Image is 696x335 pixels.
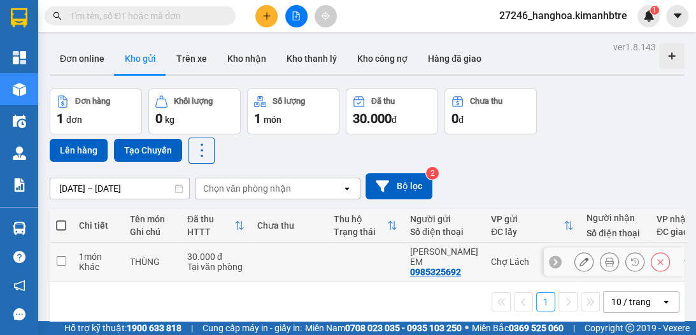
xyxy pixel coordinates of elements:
span: Hỗ trợ kỹ thuật: [64,321,181,335]
span: question-circle [13,251,25,263]
div: Số lượng [273,97,305,106]
div: 10 / trang [611,296,651,308]
img: logo-vxr [11,8,27,27]
button: plus [255,5,278,27]
div: Tên món [130,214,174,224]
button: Số lượng1món [247,89,339,134]
span: 0 [155,111,162,126]
input: Select a date range. [50,178,189,199]
span: kg [165,115,174,125]
div: Chi tiết [79,220,117,231]
span: aim [321,11,330,20]
img: warehouse-icon [13,115,26,128]
button: Đã thu30.000đ [346,89,438,134]
div: DŨNG EM [410,246,478,267]
span: plus [262,11,271,20]
span: 1 [254,111,261,126]
span: đ [458,115,464,125]
img: solution-icon [13,178,26,192]
span: | [573,321,575,335]
span: search [53,11,62,20]
span: caret-down [672,10,683,22]
div: Đã thu [187,214,234,224]
input: Tìm tên, số ĐT hoặc mã đơn [70,9,220,23]
sup: 2 [426,167,439,180]
div: Tạo kho hàng mới [659,43,685,69]
th: Toggle SortBy [327,209,404,243]
div: 1 món [79,252,117,262]
div: Chưa thu [470,97,502,106]
div: Số điện thoại [586,228,644,238]
sup: 1 [650,6,659,15]
button: Khối lượng0kg [148,89,241,134]
span: file-add [292,11,301,20]
button: Kho công nợ [347,43,418,74]
div: Số điện thoại [410,227,478,237]
div: Sửa đơn hàng [574,252,593,271]
button: Lên hàng [50,139,108,162]
img: warehouse-icon [13,222,26,235]
span: | [191,321,193,335]
div: ĐC lấy [491,227,564,237]
img: warehouse-icon [13,83,26,96]
img: icon-new-feature [643,10,655,22]
span: đ [392,115,397,125]
span: notification [13,280,25,292]
div: Thu hộ [334,214,387,224]
span: món [264,115,281,125]
span: đơn [66,115,82,125]
svg: open [661,297,671,307]
div: Tại văn phòng [187,262,245,272]
button: Trên xe [166,43,217,74]
button: Kho nhận [217,43,276,74]
strong: 0369 525 060 [509,323,564,333]
th: Toggle SortBy [181,209,251,243]
div: Trạng thái [334,227,387,237]
span: copyright [625,324,634,332]
strong: 0708 023 035 - 0935 103 250 [345,323,462,333]
svg: open [342,183,352,194]
img: dashboard-icon [13,51,26,64]
button: Kho gửi [115,43,166,74]
span: 0 [451,111,458,126]
span: message [13,308,25,320]
div: Đã thu [371,97,395,106]
div: Người gửi [410,214,478,224]
div: ver 1.8.143 [613,40,656,54]
div: Chưa thu [257,220,321,231]
span: 30.000 [353,111,392,126]
button: aim [315,5,337,27]
span: Cung cấp máy in - giấy in: [202,321,302,335]
img: warehouse-icon [13,146,26,160]
button: Bộ lọc [366,173,432,199]
button: Hàng đã giao [418,43,492,74]
div: Ghi chú [130,227,174,237]
div: VP gửi [491,214,564,224]
button: Đơn hàng1đơn [50,89,142,134]
button: file-add [285,5,308,27]
div: Khác [79,262,117,272]
span: Miền Bắc [472,321,564,335]
button: 1 [536,292,555,311]
button: Tạo Chuyến [114,139,182,162]
span: 1 [652,6,657,15]
div: THÙNG [130,257,174,267]
div: Đơn hàng [75,97,110,106]
button: Đơn online [50,43,115,74]
span: Miền Nam [305,321,462,335]
button: Chưa thu0đ [444,89,537,134]
div: Chọn văn phòng nhận [203,182,291,195]
span: ⚪️ [465,325,469,331]
span: 27246_hanghoa.kimanhbtre [489,8,637,24]
div: Chợ Lách [491,257,574,267]
div: Khối lượng [174,97,213,106]
div: Người nhận [586,213,644,223]
span: 1 [57,111,64,126]
button: Kho thanh lý [276,43,347,74]
button: caret-down [666,5,688,27]
div: HTTT [187,227,234,237]
strong: 1900 633 818 [127,323,181,333]
div: 30.000 đ [187,252,245,262]
div: 0985325692 [410,267,461,277]
th: Toggle SortBy [485,209,580,243]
